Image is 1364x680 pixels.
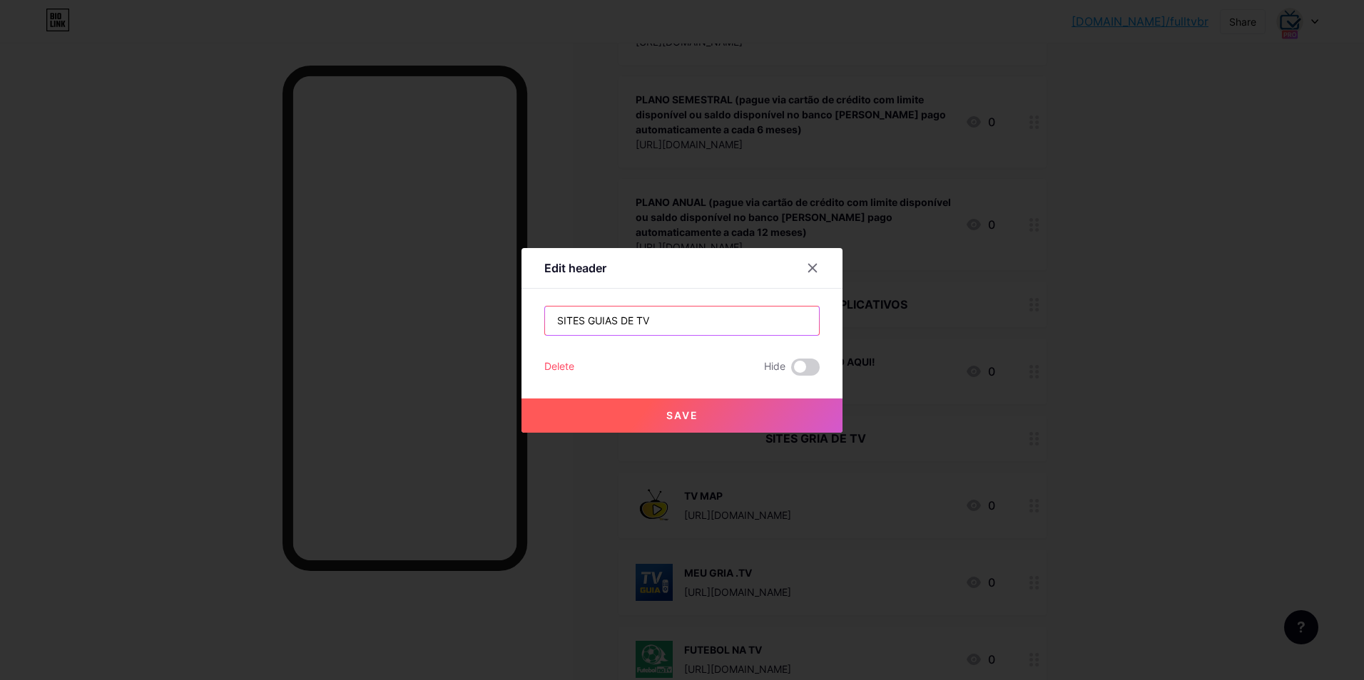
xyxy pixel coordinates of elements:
[521,398,843,433] button: Save
[764,359,785,376] span: Hide
[545,306,819,335] input: Title
[544,359,574,376] div: Delete
[666,409,698,421] span: Save
[544,259,606,277] div: Edit header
